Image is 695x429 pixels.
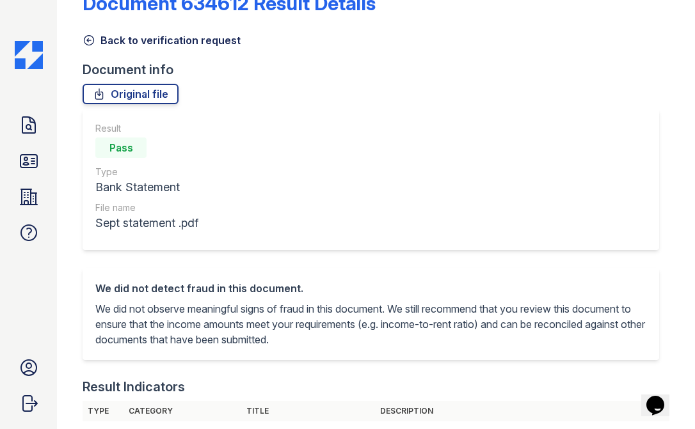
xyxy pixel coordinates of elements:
div: File name [95,201,198,214]
a: Back to verification request [83,33,241,48]
div: We did not detect fraud in this document. [95,281,646,296]
div: Type [95,166,198,178]
div: Document info [83,61,669,79]
div: Result Indicators [83,378,185,396]
th: Description [375,401,669,421]
th: Category [124,401,241,421]
th: Type [83,401,124,421]
div: Pass [95,137,147,158]
div: Bank Statement [95,178,198,196]
img: CE_Icon_Blue-c292c112584629df590d857e76928e9f676e5b41ef8f769ba2f05ee15b207248.png [15,41,43,69]
th: Title [241,401,376,421]
div: Result [95,122,198,135]
p: We did not observe meaningful signs of fraud in this document. We still recommend that you review... [95,301,646,347]
a: Original file [83,84,179,104]
div: Sept statement .pdf [95,214,198,232]
iframe: chat widget [641,378,682,416]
